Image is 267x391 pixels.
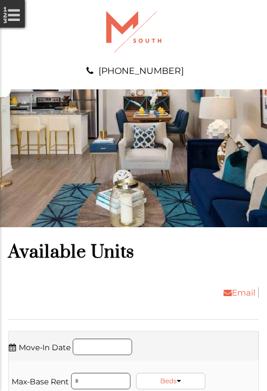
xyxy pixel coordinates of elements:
[99,66,184,76] a: [PHONE_NUMBER]
[12,374,69,389] label: Max-Base Rent
[8,241,259,264] h1: Available Units
[9,340,70,355] label: Move-In Date
[215,287,259,298] a: Email
[73,339,132,355] input: Move in date
[136,373,205,389] a: Beds
[106,11,161,52] img: A graphic with a red M and the word SOUTH.
[71,373,130,389] input: Max Rent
